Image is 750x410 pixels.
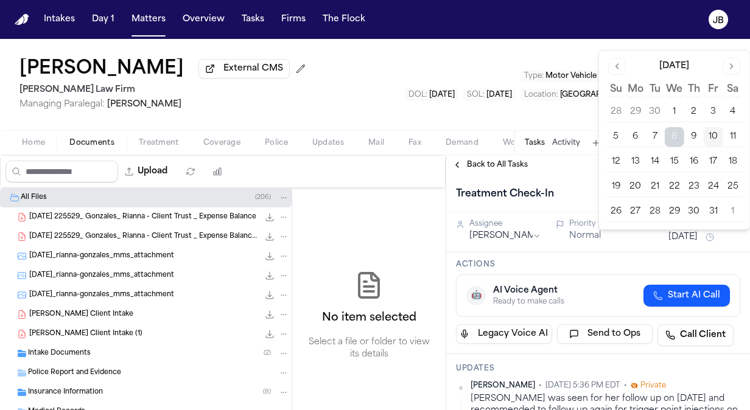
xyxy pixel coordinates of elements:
button: Tasks [525,138,545,148]
button: External CMS [198,59,290,78]
span: Back to All Tasks [467,160,528,170]
button: 16 [684,152,704,172]
button: 26 [606,202,626,221]
span: • [539,381,542,391]
button: Download Rianna Gonzales - Finch Client Intake [264,308,276,321]
button: 30 [684,202,704,221]
img: Finch Logo [15,14,29,26]
button: 3 [704,102,723,122]
th: Tuesday [645,82,665,97]
span: Treatment [139,138,179,148]
h2: No item selected [322,310,416,327]
a: Day 1 [87,9,119,30]
button: 11 [723,127,743,147]
span: 🤖 [471,290,482,302]
button: Go to previous month [609,58,626,75]
button: 2 [684,102,704,122]
button: Download 2025-04-16 225529_ Gonzales_ Rianna - Client Trust _ Expense Balance.pdf [264,231,276,243]
a: Tasks [237,9,269,30]
span: All Files [21,193,47,203]
span: Type : [524,72,544,80]
button: 23 [684,177,704,196]
p: Select a file or folder to view its details [307,336,431,361]
span: • [624,381,627,391]
button: 6 [626,127,645,147]
button: 9 [684,127,704,147]
button: Matters [127,9,170,30]
span: DOL : [408,91,427,99]
button: Firms [276,9,310,30]
button: 21 [645,177,665,196]
span: [DATE] 225529_ Gonzales_ Rianna - Client Trust _ Expense Balance.pdf [29,232,259,242]
a: Home [15,14,29,26]
span: Coverage [203,138,240,148]
button: Upload [118,161,175,182]
span: [DATE]_rianna-gonzales_mms_attachment [29,251,174,262]
div: Assignee [469,219,541,229]
span: Managing Paralegal: [19,100,105,109]
button: Add Task [587,134,605,151]
div: AI Voice Agent [493,285,564,297]
span: ( 2 ) [264,350,271,356]
span: [PERSON_NAME] [471,381,535,391]
span: [DATE]_rianna-gonzales_mms_attachment [29,290,174,301]
button: Start AI Call [643,285,730,307]
button: Edit Location: El Paso, TX [520,89,731,101]
button: 17 [704,152,723,172]
span: [DATE] [486,91,512,99]
span: Police Report and Evidence [28,368,121,378]
button: 4 [723,102,743,122]
button: Download 2025-04-30_rianna-gonzales_mms_attachment [264,250,276,262]
button: 15 [665,152,684,172]
h3: Actions [456,260,740,269]
button: 28 [606,102,626,122]
span: ( 206 ) [255,194,271,201]
button: Edit DOL: 2024-05-17 [405,89,458,101]
button: 12 [606,152,626,172]
button: 22 [665,177,684,196]
button: Download 2025-04-16 225529_ Gonzales_ Rianna - Client Trust _ Expense Balance [264,211,276,223]
span: Location : [524,91,558,99]
button: Go to next month [723,58,740,75]
span: [PERSON_NAME] Client Intake (1) [29,329,142,339]
button: 8 [665,127,684,147]
button: 1 [723,202,743,221]
a: Call Client [657,324,734,346]
button: Edit SOL: 2026-05-17 [463,89,516,101]
span: Fax [408,138,421,148]
button: Overview [178,9,230,30]
button: 30 [645,102,665,122]
th: Friday [704,82,723,97]
button: 14 [645,152,665,172]
button: 29 [626,102,645,122]
h1: [PERSON_NAME] [19,58,184,80]
button: Download Rianna Gonzales - Finch Client Intake (1) [264,328,276,340]
button: [DATE] [668,231,698,243]
button: Download 2025-04-30_rianna-gonzales_mms_attachment [264,289,276,301]
span: Updates [312,138,344,148]
h3: Updates [456,364,740,374]
th: Monday [626,82,645,97]
button: Send to Ops [557,324,653,344]
span: Workspaces [503,138,550,148]
div: Ready to make calls [493,297,564,307]
button: 18 [723,152,743,172]
span: SOL : [467,91,485,99]
button: 10 [704,127,723,147]
span: [PERSON_NAME] [107,100,181,109]
span: [DATE]_rianna-gonzales_mms_attachment [29,271,174,281]
button: Normal [569,230,601,242]
button: Edit matter name [19,58,184,80]
span: Documents [69,138,114,148]
span: [DATE] [429,91,455,99]
div: [DATE] [659,60,689,72]
h1: Treatment Check-In [451,184,559,204]
span: Intake Documents [28,349,91,359]
div: Priority [569,219,641,229]
span: Start AI Call [668,290,720,302]
th: Saturday [723,82,743,97]
span: [PERSON_NAME] Client Intake [29,310,133,320]
button: 5 [606,127,626,147]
